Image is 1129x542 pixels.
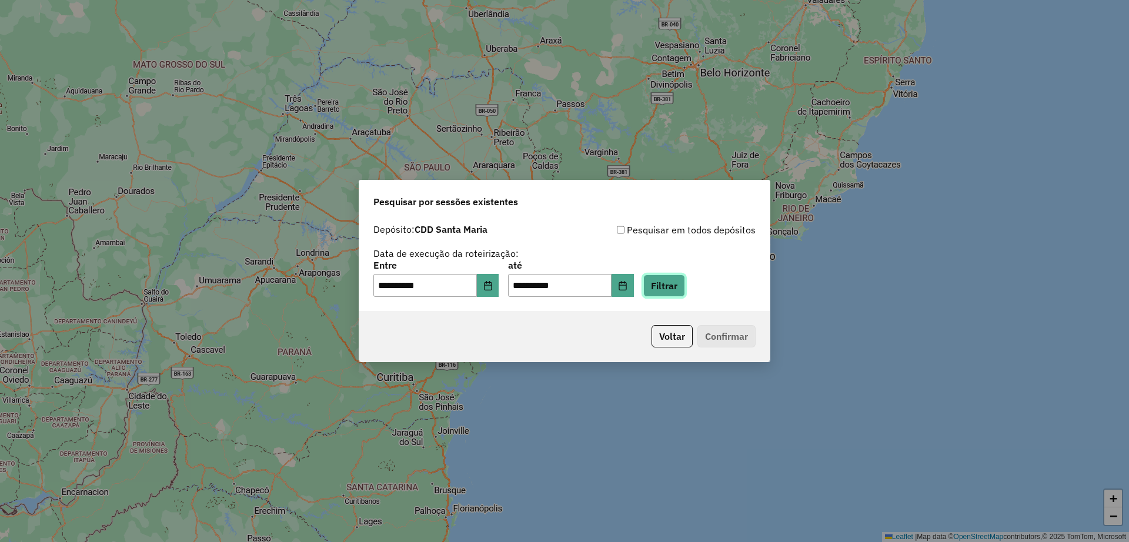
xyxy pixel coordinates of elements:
label: Depósito: [373,222,487,236]
label: até [508,258,633,272]
div: Pesquisar em todos depósitos [564,223,756,237]
label: Entre [373,258,499,272]
button: Choose Date [612,274,634,297]
button: Filtrar [643,275,685,297]
button: Choose Date [477,274,499,297]
button: Voltar [652,325,693,347]
span: Pesquisar por sessões existentes [373,195,518,209]
label: Data de execução da roteirização: [373,246,519,260]
strong: CDD Santa Maria [415,223,487,235]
